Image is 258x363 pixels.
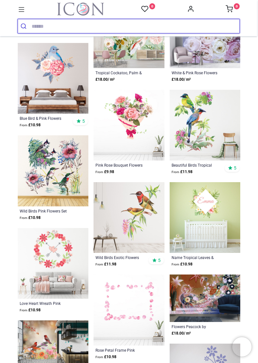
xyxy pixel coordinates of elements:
a: Love Heart Wreath Pink Flowers [20,301,73,306]
a: Name Tropical Leaves & Flowers Frame [172,255,225,260]
strong: £ 10.98 [95,354,116,360]
strong: £ 10.98 [20,307,41,313]
a: Wild Birds Pink Flowers Set [20,208,73,213]
img: Blue Bird & Pink Flowers Wall Sticker [18,43,88,114]
img: Personalised Name Tropical Leaves & Flowers Frame Wall Sticker [170,182,240,253]
strong: £ 18.00 / m² [95,77,114,83]
span: 5 [158,257,161,263]
a: Tropical Cockatoo, Palm & Flowers by [PERSON_NAME] [95,70,149,75]
a: 0 [141,5,155,13]
strong: £ 10.98 [172,261,193,267]
strong: £ 18.00 / m² [172,77,191,83]
strong: £ 10.98 [20,122,41,128]
span: From [20,216,27,220]
iframe: Brevo live chat [232,337,252,357]
a: Pink Rose Bouquet Flowers [95,162,149,168]
a: Account Info [187,7,194,12]
button: Submit [18,19,32,33]
strong: £ 9.98 [95,169,114,175]
img: Love Heart Wreath Pink Flowers Wall Sticker [18,228,88,299]
span: From [95,170,103,174]
span: From [172,170,179,174]
img: Wild Birds Pink Flowers Wall Sticker Set [18,135,88,206]
span: From [172,263,179,266]
img: Flowers Peacock Wall Mural by Zigen Tanabe [170,275,240,322]
a: Wild Birds Exotic Flowers [95,255,149,260]
span: From [20,308,27,312]
strong: £ 11.98 [95,261,116,267]
span: 5 [82,118,85,124]
img: Icon Wall Stickers [57,3,104,16]
img: Rose Petal Frame Pink Flowers Wall Sticker [94,275,164,345]
strong: £ 18.00 / m² [172,330,191,337]
strong: £ 11.98 [172,169,193,175]
a: Logo of Icon Wall Stickers [57,3,104,16]
span: From [95,263,103,266]
span: From [95,355,103,359]
span: 5 [234,165,236,171]
span: From [20,123,27,127]
a: Flowers Peacock by [PERSON_NAME] [172,324,225,329]
img: Wild Birds Exotic Flowers Wall Sticker [94,182,164,253]
img: Beautiful Birds Tropical Flowers Wall Sticker [170,90,240,161]
img: Pink Rose Bouquet Flowers Wall Sticker [94,90,164,161]
img: White & Pink Rose Flowers Wall Mural Wallpaper [170,21,240,68]
img: Tropical Cockatoo, Palm & Flowers Wall Mural by Uta Naumann [94,21,164,68]
a: 0 [226,7,240,12]
sup: 0 [234,3,240,9]
sup: 0 [149,3,155,9]
a: Beautiful Birds Tropical Flowers [172,162,225,168]
a: White & Pink Rose Flowers Wallpaper [172,70,225,75]
a: Blue Bird & Pink Flowers [20,116,73,121]
a: Rose Petal Frame Pink Flowers [95,347,149,353]
strong: £ 10.98 [20,215,41,221]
